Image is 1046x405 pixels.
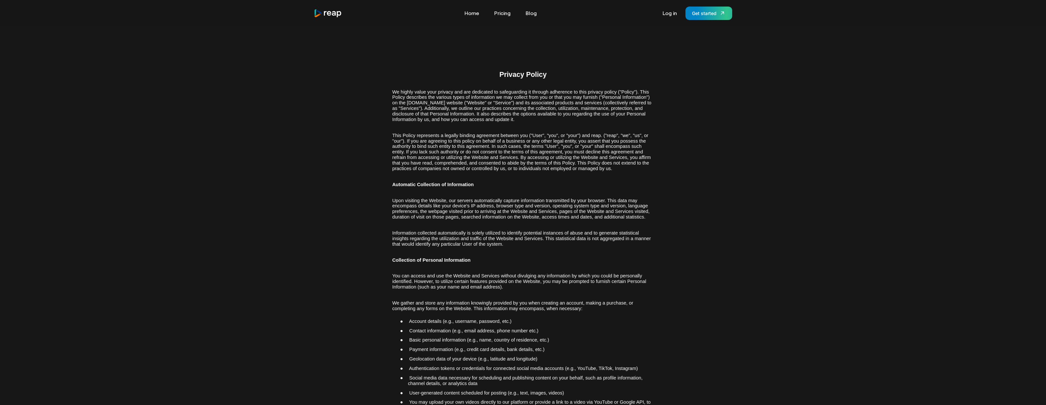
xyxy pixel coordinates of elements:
span: Payment information (e.g., credit card details, bank details, etc.) [409,347,545,352]
a: home [314,9,342,18]
img: reap logo [314,9,342,18]
span: We highly value your privacy and are dedicated to safeguarding it through adherence to this priva... [392,89,651,122]
span: You can access and use the Website and Services without divulging any information by which you co... [392,273,646,290]
span: Authentication tokens or credentials for connected social media accounts (e.g., YouTube, TikTok, ... [409,366,638,371]
span: Upon visiting the Website, our servers automatically capture information transmitted by your brow... [392,198,650,220]
span: Account details (e.g., username, password, etc.) [409,319,512,324]
a: Blog [522,8,540,18]
a: Pricing [491,8,514,18]
div: Get started [692,10,717,17]
span: User-generated content scheduled for posting (e.g., text, images, videos) [409,390,564,396]
span: Social media data necessary for scheduling and publishing content on your behalf, such as profile... [408,375,643,386]
span: Basic personal information (e.g., name, country of residence, etc.) [409,337,549,343]
a: Log in [659,8,680,18]
span: This Policy represents a legally binding agreement between you ("User", "you", or "your") and rea... [392,133,651,171]
span: We gather and store any information knowingly provided by you when creating an account, making a ... [392,300,633,311]
span: Automatic Collection of Information [392,182,474,187]
span: Contact information (e.g., email address, phone number etc.) [409,328,538,333]
a: Get started [685,7,732,20]
span: Information collected automatically is solely utilized to identify potential instances of abuse a... [392,230,651,247]
a: Home [461,8,482,18]
span: Geolocation data of your device (e.g., latitude and longitude) [409,356,537,361]
span: Privacy Policy [499,71,547,79]
span: Collection of Personal Information [392,257,470,263]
